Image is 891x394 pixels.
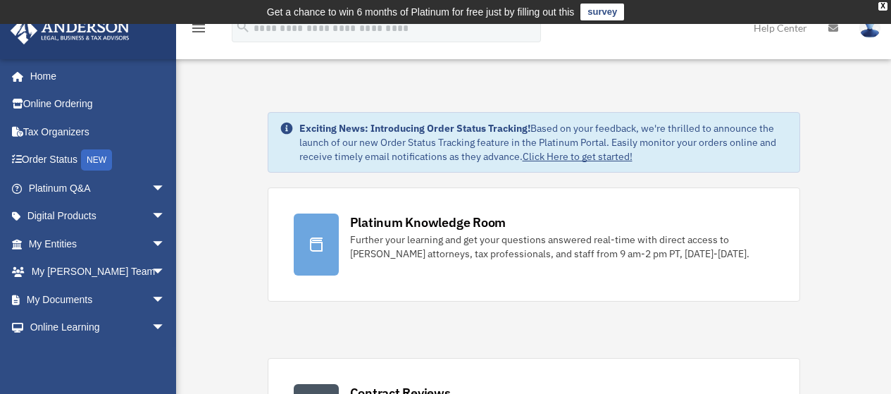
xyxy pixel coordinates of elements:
a: menu [190,25,207,37]
a: Online Ordering [10,90,187,118]
div: NEW [81,149,112,171]
span: arrow_drop_down [151,285,180,314]
a: Home [10,62,180,90]
div: Platinum Knowledge Room [350,214,506,231]
a: survey [580,4,624,20]
span: arrow_drop_down [151,230,180,259]
a: My Entitiesarrow_drop_down [10,230,187,258]
div: Get a chance to win 6 months of Platinum for free just by filling out this [267,4,575,20]
a: Digital Productsarrow_drop_down [10,202,187,230]
span: arrow_drop_down [151,202,180,231]
span: arrow_drop_down [151,314,180,343]
img: User Pic [859,18,880,38]
a: Platinum Knowledge Room Further your learning and get your questions answered real-time with dire... [268,187,800,302]
a: My Documentsarrow_drop_down [10,285,187,314]
span: arrow_drop_down [151,174,180,203]
strong: Exciting News: Introducing Order Status Tracking! [299,122,530,135]
div: Based on your feedback, we're thrilled to announce the launch of our new Order Status Tracking fe... [299,121,788,164]
span: arrow_drop_down [151,341,180,370]
i: search [235,19,251,35]
i: menu [190,20,207,37]
a: Tax Organizers [10,118,187,146]
div: close [878,2,887,11]
span: arrow_drop_down [151,258,180,287]
div: Further your learning and get your questions answered real-time with direct access to [PERSON_NAM... [350,233,774,261]
a: Online Learningarrow_drop_down [10,314,187,342]
a: My [PERSON_NAME] Teamarrow_drop_down [10,258,187,286]
img: Anderson Advisors Platinum Portal [6,17,134,44]
a: Order StatusNEW [10,146,187,175]
a: Click Here to get started! [523,150,633,163]
a: Billingarrow_drop_down [10,341,187,369]
a: Platinum Q&Aarrow_drop_down [10,174,187,202]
